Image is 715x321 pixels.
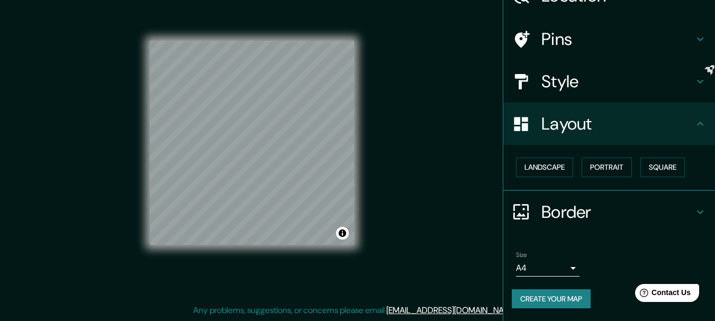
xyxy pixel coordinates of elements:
button: Toggle attribution [336,227,349,240]
div: Border [503,191,715,233]
button: Square [640,158,685,177]
h4: Border [541,201,694,223]
button: Portrait [582,158,632,177]
h4: Style [541,71,694,92]
button: Create your map [512,289,591,309]
h4: Pins [541,29,694,50]
iframe: Help widget launcher [621,280,703,309]
a: [EMAIL_ADDRESS][DOMAIN_NAME] [386,305,517,316]
div: Pins [503,18,715,60]
button: Landscape [516,158,573,177]
div: Style [503,60,715,103]
h4: Layout [541,113,694,134]
div: A4 [516,260,580,277]
div: Layout [503,103,715,145]
p: Any problems, suggestions, or concerns please email . [193,304,519,317]
label: Size [516,250,527,259]
canvas: Map [150,41,354,245]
